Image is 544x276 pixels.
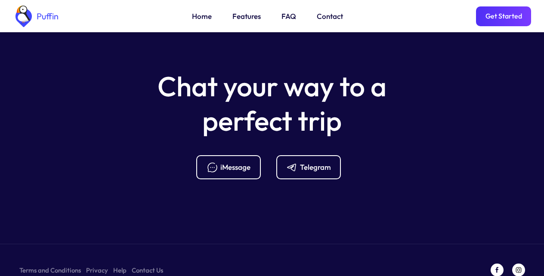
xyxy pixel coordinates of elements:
[300,163,331,172] div: Telegram
[143,69,401,138] h5: Chat your way to a perfect trip
[113,265,127,276] a: Help
[86,265,108,276] a: Privacy
[317,11,343,22] a: Contact
[476,6,531,26] a: Get Started
[192,11,212,22] a: Home
[19,265,81,276] a: Terms and Conditions
[132,265,163,276] a: Contact Us
[13,6,59,27] a: home
[196,155,268,179] a: iMessage
[220,163,250,172] div: iMessage
[232,11,261,22] a: Features
[276,155,348,179] a: Telegram
[34,12,59,21] div: Puffin
[281,11,296,22] a: FAQ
